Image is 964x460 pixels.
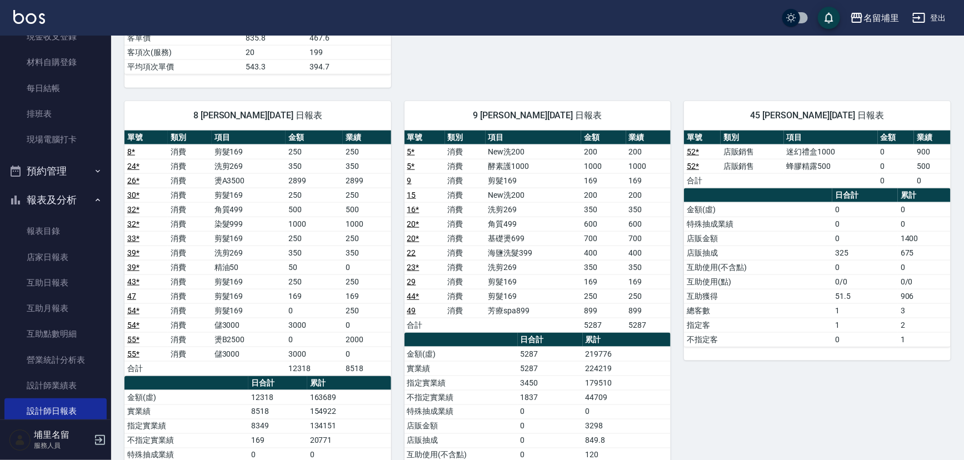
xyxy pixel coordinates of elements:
td: 1 [898,332,951,347]
td: 5287 [581,318,626,332]
td: 互助使用(點) [684,274,832,289]
a: 排班表 [4,101,107,127]
span: 8 [PERSON_NAME][DATE] 日報表 [138,110,378,121]
th: 項目 [212,131,286,145]
td: 350 [581,202,626,217]
h5: 埔里名留 [34,429,91,441]
td: 不指定客 [684,332,832,347]
span: 45 [PERSON_NAME][DATE] 日報表 [697,110,937,121]
td: 0 [898,202,951,217]
td: 洗剪269 [212,246,286,260]
td: 200 [581,144,626,159]
table: a dense table [404,131,671,333]
th: 單號 [404,131,445,145]
td: 特殊抽成業績 [684,217,832,231]
td: 600 [626,217,671,231]
td: 200 [581,188,626,202]
td: 3000 [286,347,343,361]
td: 154922 [307,404,391,419]
td: 250 [581,289,626,303]
td: 0 [832,217,898,231]
a: 互助日報表 [4,270,107,296]
a: 29 [407,277,416,286]
td: 44709 [583,390,671,404]
td: 0 [518,433,583,448]
td: 0 [343,318,391,332]
th: 項目 [784,131,878,145]
th: 累計 [583,333,671,347]
td: 消費 [168,144,211,159]
td: 0 [583,404,671,419]
td: 500 [343,202,391,217]
td: 0 [518,404,583,419]
td: 消費 [168,188,211,202]
img: Person [9,429,31,451]
td: 洗剪269 [486,202,582,217]
button: 名留埔里 [846,7,903,29]
td: 169 [343,289,391,303]
td: 消費 [168,217,211,231]
td: 3298 [583,419,671,433]
table: a dense table [124,131,391,376]
td: 169 [286,289,343,303]
th: 業績 [914,131,951,145]
td: 剪髮169 [212,231,286,246]
td: 消費 [445,159,486,173]
td: 835.8 [243,31,307,45]
td: 店販抽成 [404,433,518,448]
th: 累計 [307,376,391,391]
td: 12318 [248,390,307,404]
td: 消費 [445,289,486,303]
th: 日合計 [518,333,583,347]
td: 2899 [286,173,343,188]
td: 12318 [286,361,343,376]
td: 2000 [343,332,391,347]
td: 169 [581,173,626,188]
a: 報表目錄 [4,218,107,244]
td: 899 [581,303,626,318]
a: 材料自購登錄 [4,49,107,75]
td: 精油50 [212,260,286,274]
a: 店家日報表 [4,244,107,270]
td: 剪髮169 [212,274,286,289]
img: Logo [13,10,45,24]
td: New洗200 [486,144,582,159]
a: 每日結帳 [4,76,107,101]
td: 394.7 [307,59,391,74]
td: 500 [286,202,343,217]
td: 客項次(服務) [124,45,243,59]
th: 類別 [445,131,486,145]
td: 消費 [168,289,211,303]
td: 不指定實業績 [404,390,518,404]
a: 49 [407,306,416,315]
td: 20 [243,45,307,59]
button: save [818,7,840,29]
td: 1 [832,303,898,318]
td: 1400 [898,231,951,246]
td: 店販金額 [404,419,518,433]
td: 0 [878,159,915,173]
table: a dense table [684,188,951,347]
td: 剪髮169 [486,289,582,303]
td: 儲3000 [212,318,286,332]
td: 消費 [445,188,486,202]
td: 250 [286,144,343,159]
td: 剪髮169 [212,303,286,318]
td: 8518 [343,361,391,376]
td: 0 [518,419,583,433]
td: 消費 [168,260,211,274]
td: 250 [343,231,391,246]
td: 消費 [445,260,486,274]
td: 849.8 [583,433,671,448]
td: 0 [832,231,898,246]
td: 675 [898,246,951,260]
td: 消費 [445,231,486,246]
td: 消費 [445,173,486,188]
td: 消費 [168,159,211,173]
td: 染髮999 [212,217,286,231]
a: 設計師業績表 [4,373,107,398]
td: 8518 [248,404,307,419]
td: 合計 [684,173,721,188]
td: 店販金額 [684,231,832,246]
td: 700 [581,231,626,246]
